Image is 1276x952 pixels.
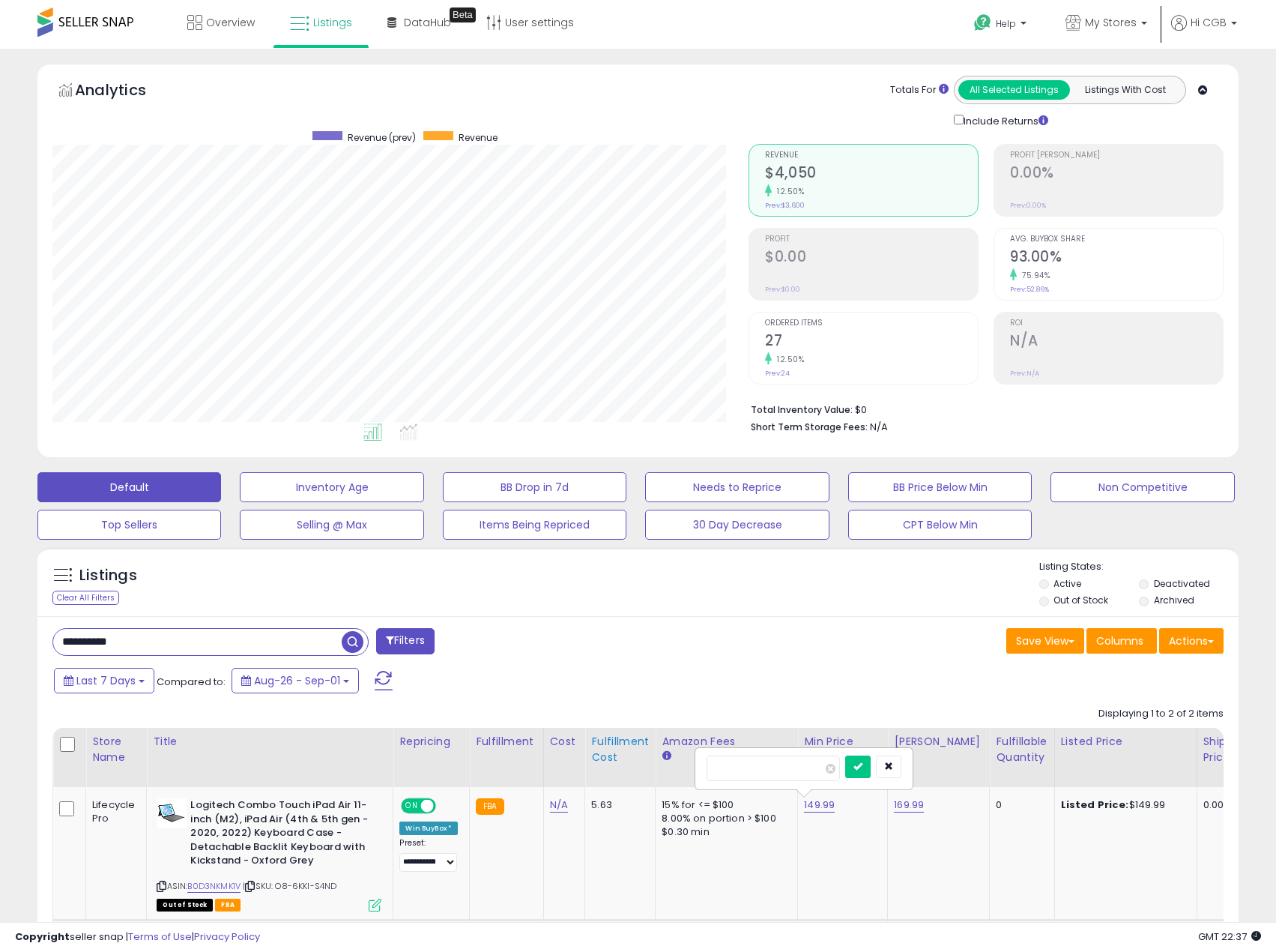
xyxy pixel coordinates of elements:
[153,734,387,750] div: Title
[434,800,458,813] span: OFF
[450,7,476,22] div: Tooltip anchor
[1010,248,1223,268] h2: 93.00%
[1086,628,1157,654] button: Columns
[1010,151,1223,160] span: Profit [PERSON_NAME]
[943,112,1066,129] div: Include Returns
[958,80,1070,100] button: All Selected Listings
[1203,734,1233,765] div: Ship Price
[662,798,786,812] div: 15% for <= $100
[1061,798,1129,812] b: Listed Price:
[662,750,671,763] small: Amazon Fees.
[313,15,352,30] span: Listings
[848,510,1032,540] button: CPT Below Min
[751,421,868,433] b: Short Term Storage Fees:
[1198,930,1261,944] span: 2025-09-9 22:37 GMT
[399,822,458,835] div: Win BuyBox *
[848,472,1032,502] button: BB Price Below Min
[1010,201,1046,210] small: Prev: 0.00%
[232,668,359,693] button: Aug-26 - Sep-01
[550,734,579,750] div: Cost
[399,734,463,750] div: Repricing
[92,734,140,765] div: Store Name
[645,472,829,502] button: Needs to Reprice
[662,734,791,750] div: Amazon Fees
[54,668,154,693] button: Last 7 Days
[215,899,241,912] span: FBA
[1096,633,1143,648] span: Columns
[1154,577,1210,590] label: Deactivated
[894,798,924,813] a: 169.99
[37,472,221,502] button: Default
[1085,15,1137,30] span: My Stores
[443,510,626,540] button: Items Being Repriced
[206,15,255,30] span: Overview
[765,319,978,328] span: Ordered Items
[76,673,136,688] span: Last 7 Days
[15,930,260,945] div: seller snap | |
[1069,80,1181,100] button: Listings With Cost
[662,825,786,839] div: $0.30 min
[894,734,983,750] div: [PERSON_NAME]
[459,131,498,144] span: Revenue
[1010,369,1039,378] small: Prev: N/A
[890,83,949,97] div: Totals For
[591,798,644,812] div: 5.63
[1159,628,1224,654] button: Actions
[52,591,119,605] div: Clear All Filters
[157,798,381,909] div: ASIN:
[1061,798,1185,812] div: $149.99
[128,930,192,944] a: Terms of Use
[1010,164,1223,184] h2: 0.00%
[1171,15,1237,49] a: Hi CGB
[443,472,626,502] button: BB Drop in 7d
[157,899,213,912] span: All listings that are currently out of stock and unavailable for purchase on Amazon
[1010,235,1223,244] span: Avg. Buybox Share
[1039,560,1239,574] p: Listing States:
[404,15,451,30] span: DataHub
[194,930,260,944] a: Privacy Policy
[157,798,187,828] img: 31OpHfClX5L._SL40_.jpg
[772,354,804,365] small: 12.50%
[996,798,1042,812] div: 0
[187,880,241,893] a: B0D3NKMK1V
[75,79,175,104] h5: Analytics
[765,248,978,268] h2: $0.00
[403,800,422,813] span: ON
[804,798,835,813] a: 149.99
[190,798,372,872] b: Logitech Combo Touch iPad Air 11-inch (M2), iPad Air (4th & 5th gen - 2020, 2022) Keyboard Case -...
[1017,270,1050,281] small: 75.94%
[765,332,978,352] h2: 27
[645,510,829,540] button: 30 Day Decrease
[765,369,790,378] small: Prev: 24
[765,235,978,244] span: Profit
[550,798,568,813] a: N/A
[804,734,881,750] div: Min Price
[996,17,1016,30] span: Help
[157,675,226,689] span: Compared to:
[765,151,978,160] span: Revenue
[662,812,786,825] div: 8.00% on portion > $100
[240,472,423,502] button: Inventory Age
[1203,798,1228,812] div: 0.00
[973,13,992,32] i: Get Help
[765,201,805,210] small: Prev: $3,600
[37,510,221,540] button: Top Sellers
[1154,594,1194,606] label: Archived
[765,164,978,184] h2: $4,050
[751,403,853,416] b: Total Inventory Value:
[399,838,458,872] div: Preset:
[1053,594,1108,606] label: Out of Stock
[1098,707,1224,721] div: Displaying 1 to 2 of 2 items
[79,565,137,586] h5: Listings
[1050,472,1234,502] button: Non Competitive
[765,285,800,294] small: Prev: $0.00
[92,798,135,825] div: Lifecycle Pro
[15,930,70,944] strong: Copyright
[772,186,804,197] small: 12.50%
[240,510,423,540] button: Selling @ Max
[962,2,1041,49] a: Help
[1053,577,1081,590] label: Active
[1010,332,1223,352] h2: N/A
[1010,319,1223,328] span: ROI
[376,628,435,654] button: Filters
